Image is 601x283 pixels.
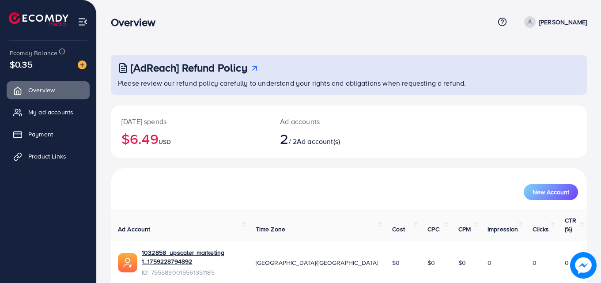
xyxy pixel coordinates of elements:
[521,16,587,28] a: [PERSON_NAME]
[565,216,576,234] span: CTR (%)
[131,61,247,74] h3: [AdReach] Refund Policy
[78,60,87,69] img: image
[565,258,569,267] span: 0
[7,147,90,165] a: Product Links
[142,268,242,277] span: ID: 7555830015561351185
[28,86,55,94] span: Overview
[28,152,66,161] span: Product Links
[159,137,171,146] span: USD
[280,116,378,127] p: Ad accounts
[427,258,435,267] span: $0
[118,225,151,234] span: Ad Account
[10,49,57,57] span: Ecomdy Balance
[488,258,491,267] span: 0
[28,130,53,139] span: Payment
[28,108,73,117] span: My ad accounts
[10,58,33,71] span: $0.35
[118,253,137,272] img: ic-ads-acc.e4c84228.svg
[533,225,549,234] span: Clicks
[539,17,587,27] p: [PERSON_NAME]
[118,78,582,88] p: Please review our refund policy carefully to understand your rights and obligations when requesti...
[7,103,90,121] a: My ad accounts
[458,258,466,267] span: $0
[142,248,242,266] a: 1032858_upscaler marketing 1_1759228794892
[488,225,518,234] span: Impression
[570,252,597,279] img: image
[7,81,90,99] a: Overview
[458,225,471,234] span: CPM
[7,125,90,143] a: Payment
[533,189,569,195] span: New Account
[280,128,288,149] span: 2
[121,116,259,127] p: [DATE] spends
[427,225,439,234] span: CPC
[111,16,163,29] h3: Overview
[392,258,400,267] span: $0
[280,130,378,147] h2: / 2
[256,258,378,267] span: [GEOGRAPHIC_DATA]/[GEOGRAPHIC_DATA]
[524,184,578,200] button: New Account
[78,17,88,27] img: menu
[9,12,68,26] img: logo
[121,130,259,147] h2: $6.49
[533,258,537,267] span: 0
[392,225,405,234] span: Cost
[297,136,340,146] span: Ad account(s)
[256,225,285,234] span: Time Zone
